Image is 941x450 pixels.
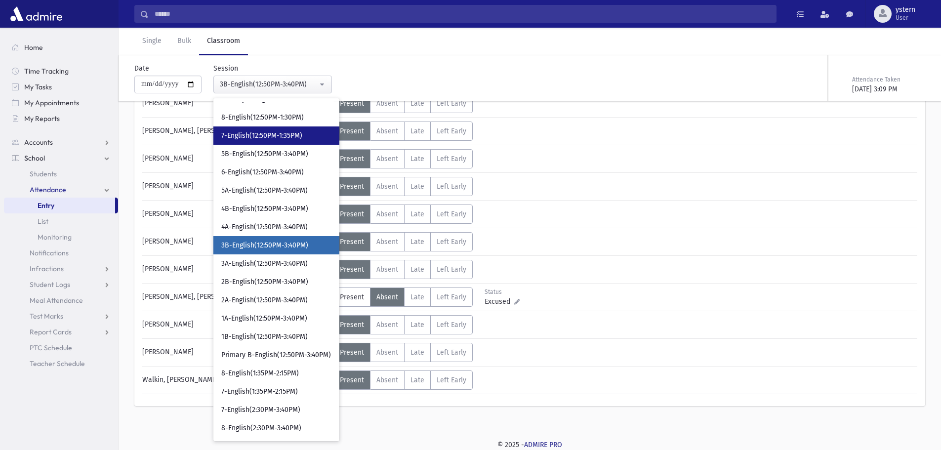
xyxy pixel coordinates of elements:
div: AttTypes [333,149,473,168]
span: Time Tracking [24,67,69,76]
div: Walkin, [PERSON_NAME] [137,370,333,390]
div: [DATE] 3:09 PM [852,84,923,94]
span: 4B-English(12:50PM-3:40PM) [221,204,308,214]
div: AttTypes [333,370,473,390]
span: Absent [376,155,398,163]
img: AdmirePro [8,4,65,24]
span: PTC Schedule [30,343,72,352]
a: My Appointments [4,95,118,111]
a: Entry [4,198,115,213]
span: Late [410,99,424,108]
span: Left Early [437,238,466,246]
span: Meal Attendance [30,296,83,305]
a: Attendance [4,182,118,198]
a: Classroom [199,28,248,55]
div: AttTypes [333,122,473,141]
span: Absent [376,127,398,135]
div: AttTypes [333,177,473,196]
div: AttTypes [333,94,473,113]
span: Accounts [24,138,53,147]
a: Student Logs [4,277,118,292]
a: Single [134,28,169,55]
span: Left Early [437,210,466,218]
div: [PERSON_NAME], [PERSON_NAME] [137,287,333,307]
span: Present [340,321,364,329]
span: Notifications [30,248,69,257]
span: Infractions [30,264,64,273]
span: 5A-English(12:50PM-3:40PM) [221,186,308,196]
span: Late [410,293,424,301]
span: Absent [376,265,398,274]
span: User [896,14,915,22]
input: Search [149,5,776,23]
a: Students [4,166,118,182]
span: Late [410,348,424,357]
span: Late [410,265,424,274]
span: 5B-English(12:50PM-3:40PM) [221,149,308,159]
span: Absent [376,238,398,246]
span: Present [340,376,364,384]
span: Left Early [437,182,466,191]
span: Present [340,127,364,135]
div: © 2025 - [134,440,925,450]
div: AttTypes [333,232,473,251]
span: 7-English(12:50PM-1:35PM) [221,131,302,141]
span: Absent [376,293,398,301]
span: 8-English(12:50PM-1:30PM) [221,113,304,123]
span: Monitoring [38,233,72,242]
span: 7-English(2:30PM-3:40PM) [221,405,300,415]
button: 3B-English(12:50PM-3:40PM) [213,76,332,93]
span: 1B-English(12:50PM-3:40PM) [221,332,308,342]
span: Excused [485,296,514,307]
span: Teacher Schedule [30,359,85,368]
a: Monitoring [4,229,118,245]
span: Present [340,348,364,357]
a: Report Cards [4,324,118,340]
div: Attendance Taken [852,75,923,84]
a: List [4,213,118,229]
label: Date [134,63,149,74]
div: AttTypes [333,315,473,334]
div: [PERSON_NAME] [137,343,333,362]
a: School [4,150,118,166]
span: Test Marks [30,312,63,321]
div: [PERSON_NAME] [137,205,333,224]
a: My Reports [4,111,118,126]
span: Primary A-English(12:40PM-3:40PM) [221,94,330,104]
span: Entry [38,201,54,210]
div: 3B-English(12:50PM-3:40PM) [220,79,318,89]
span: 8-English(1:35PM-2:15PM) [221,368,299,378]
div: AttTypes [333,260,473,279]
span: Primary B-English(12:50PM-3:40PM) [221,350,331,360]
span: Present [340,293,364,301]
span: 7-English(1:35PM-2:15PM) [221,387,298,397]
label: Session [213,63,238,74]
span: Late [410,321,424,329]
span: 1A-English(12:50PM-3:40PM) [221,314,307,324]
span: Left Early [437,376,466,384]
div: AttTypes [333,205,473,224]
span: My Tasks [24,82,52,91]
div: Status [485,287,529,296]
div: AttTypes [333,343,473,362]
span: Present [340,155,364,163]
a: Home [4,40,118,55]
span: Absent [376,376,398,384]
span: Present [340,182,364,191]
div: [PERSON_NAME], [PERSON_NAME] [137,122,333,141]
span: Absent [376,348,398,357]
a: Test Marks [4,308,118,324]
span: Left Early [437,265,466,274]
span: Late [410,182,424,191]
span: Left Early [437,348,466,357]
div: [PERSON_NAME] [137,94,333,113]
span: 4A-English(12:50PM-3:40PM) [221,222,308,232]
span: Students [30,169,57,178]
span: 3B-English(12:50PM-3:40PM) [221,241,308,250]
span: Present [340,265,364,274]
span: Absent [376,99,398,108]
span: Left Early [437,99,466,108]
span: List [38,217,48,226]
span: Student Logs [30,280,70,289]
span: 3A-English(12:50PM-3:40PM) [221,259,308,269]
